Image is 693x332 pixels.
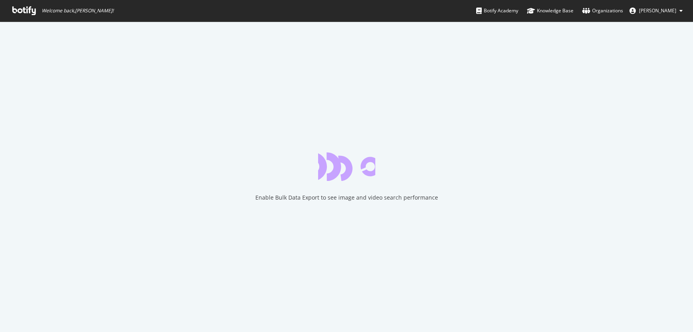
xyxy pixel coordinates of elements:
div: Enable Bulk Data Export to see image and video search performance [255,194,438,202]
button: [PERSON_NAME] [623,4,689,17]
div: Organizations [582,7,623,15]
span: Welcome back, [PERSON_NAME] ! [42,8,114,14]
div: Botify Academy [476,7,518,15]
div: animation [318,152,375,181]
div: Knowledge Base [527,7,573,15]
span: Phil McDonald [639,7,676,14]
